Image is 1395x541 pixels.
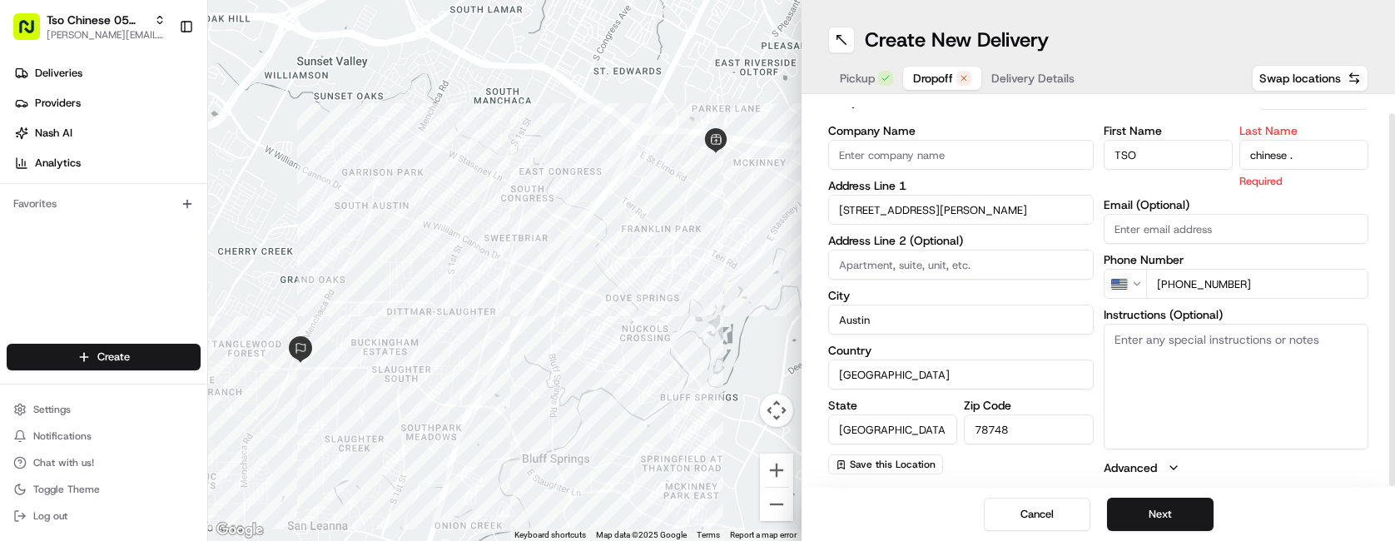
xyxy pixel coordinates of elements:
input: Enter phone number [1146,269,1369,299]
span: Deliveries [35,66,82,81]
label: Advanced [1104,459,1157,476]
img: 1736555255976-a54dd68f-1ca7-489b-9aae-adbdc363a1c4 [17,159,47,189]
span: Knowledge Base [33,241,127,258]
button: Tso Chinese 05 [PERSON_NAME] [47,12,147,28]
span: Map data ©2025 Google [596,530,687,539]
input: Clear [43,107,275,125]
button: Log out [7,504,201,528]
span: Delivery Details [991,70,1075,87]
span: Log out [33,509,67,523]
p: Required [1239,173,1368,189]
input: Enter first name [1104,140,1233,170]
div: Favorites [7,191,201,217]
span: Dropoff [913,70,953,87]
button: Notifications [7,424,201,448]
label: Company Name [828,125,1094,136]
span: Nash AI [35,126,72,141]
label: Last Name [1239,125,1368,136]
button: Create [7,344,201,370]
label: Phone Number [1104,254,1369,266]
a: Report a map error [730,530,797,539]
a: Analytics [7,150,207,176]
span: Providers [35,96,81,111]
button: Toggle Theme [7,478,201,501]
input: Enter state [828,414,957,444]
a: Powered byPylon [117,281,201,295]
input: Enter country [828,360,1094,390]
img: Google [212,519,267,541]
input: Enter address [828,195,1094,225]
span: Swap locations [1259,70,1341,87]
span: Pickup [840,70,875,87]
a: 📗Knowledge Base [10,235,134,265]
img: Nash [17,17,50,50]
span: Chat with us! [33,456,94,469]
button: [PERSON_NAME][EMAIL_ADDRESS][DOMAIN_NAME] [47,28,166,42]
button: Cancel [984,498,1090,531]
a: Providers [7,90,207,117]
button: Start new chat [283,164,303,184]
label: Zip Code [964,400,1093,411]
button: Keyboard shortcuts [514,529,586,541]
label: City [828,290,1094,301]
span: Notifications [33,429,92,443]
input: Enter zip code [964,414,1093,444]
div: Start new chat [57,159,273,176]
a: 💻API Documentation [134,235,274,265]
span: Save this Location [850,458,936,471]
span: Analytics [35,156,81,171]
h1: Create New Delivery [865,27,1049,53]
div: 💻 [141,243,154,256]
button: Tso Chinese 05 [PERSON_NAME][PERSON_NAME][EMAIL_ADDRESS][DOMAIN_NAME] [7,7,172,47]
button: Next [1107,498,1214,531]
label: Instructions (Optional) [1104,309,1369,320]
span: Pylon [166,282,201,295]
label: Address Line 1 [828,180,1094,191]
input: Enter email address [1104,214,1369,244]
button: Save this Location [828,454,943,474]
input: Enter city [828,305,1094,335]
button: Chat with us! [7,451,201,474]
label: Country [828,345,1094,356]
button: Advanced [1104,459,1369,476]
span: Create [97,350,130,365]
button: Zoom out [760,488,793,521]
span: API Documentation [157,241,267,258]
a: Deliveries [7,60,207,87]
input: Enter last name [1239,140,1368,170]
label: Email (Optional) [1104,199,1369,211]
label: First Name [1104,125,1233,136]
a: Nash AI [7,120,207,146]
div: 📗 [17,243,30,256]
input: Enter company name [828,140,1094,170]
span: Toggle Theme [33,483,100,496]
button: Zoom in [760,454,793,487]
p: Welcome 👋 [17,67,303,93]
button: Swap locations [1252,65,1368,92]
label: State [828,400,957,411]
div: We're available if you need us! [57,176,211,189]
span: Settings [33,403,71,416]
button: Settings [7,398,201,421]
input: Apartment, suite, unit, etc. [828,250,1094,280]
button: Map camera controls [760,394,793,427]
a: Open this area in Google Maps (opens a new window) [212,519,267,541]
a: Terms (opens in new tab) [697,530,720,539]
label: Address Line 2 (Optional) [828,235,1094,246]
